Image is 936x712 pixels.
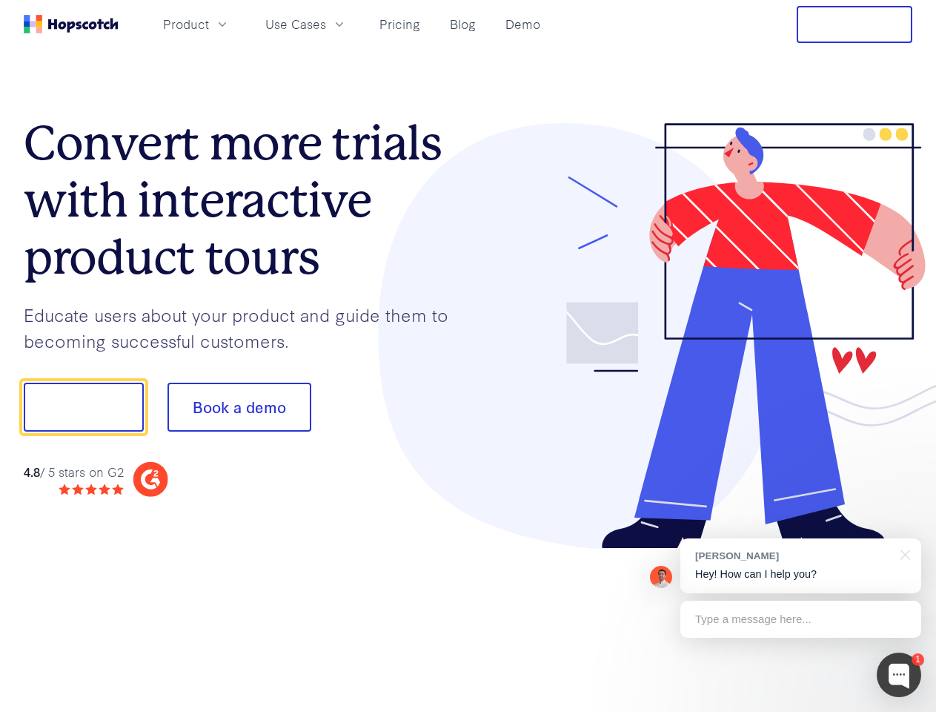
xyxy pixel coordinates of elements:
div: [PERSON_NAME] [695,549,892,563]
img: Mark Spera [650,566,672,588]
a: Home [24,15,119,33]
p: Hey! How can I help you? [695,567,906,582]
button: Free Trial [797,6,912,43]
button: Product [154,12,239,36]
h1: Convert more trials with interactive product tours [24,115,468,286]
div: / 5 stars on G2 [24,463,124,481]
a: Blog [444,12,482,36]
a: Demo [499,12,546,36]
button: Show me! [24,383,144,432]
button: Use Cases [256,12,356,36]
span: Use Cases [265,15,326,33]
p: Educate users about your product and guide them to becoming successful customers. [24,302,468,353]
div: 1 [912,653,924,666]
button: Book a demo [167,383,311,432]
a: Pricing [374,12,426,36]
div: Type a message here... [680,601,921,638]
strong: 4.8 [24,463,40,480]
span: Product [163,15,209,33]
